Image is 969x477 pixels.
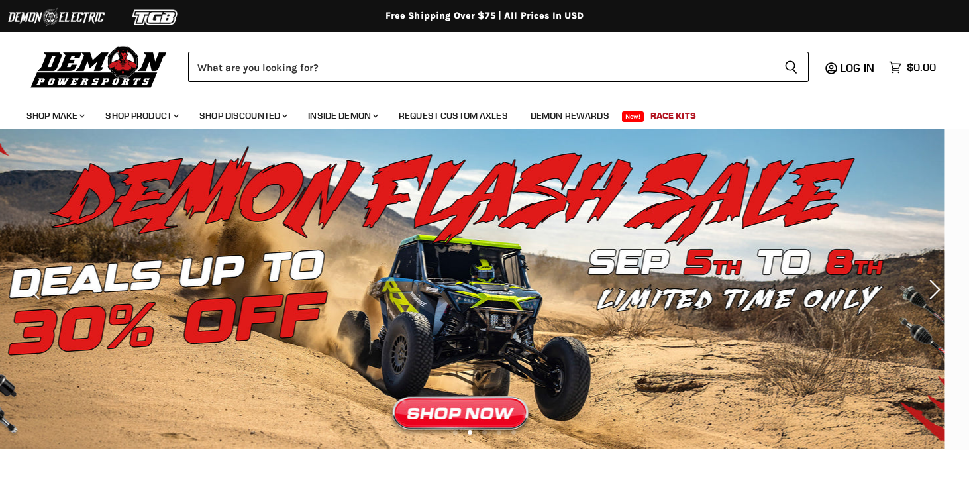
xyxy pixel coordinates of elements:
span: New! [622,111,644,122]
button: Search [774,52,809,82]
img: Demon Powersports [26,43,172,90]
a: Shop Make [17,102,93,129]
a: $0.00 [882,58,943,77]
a: Shop Product [95,102,187,129]
li: Page dot 3 [482,430,487,435]
input: Search [188,52,774,82]
form: Product [188,52,809,82]
img: Demon Electric Logo 2 [7,5,106,30]
button: Next [919,276,946,303]
a: Request Custom Axles [389,102,518,129]
a: Race Kits [640,102,706,129]
span: Log in [841,61,874,74]
button: Previous [23,276,50,303]
a: Log in [835,62,882,74]
li: Page dot 5 [511,430,516,435]
li: Page dot 4 [497,430,501,435]
li: Page dot 1 [453,430,458,435]
ul: Main menu [17,97,933,129]
a: Inside Demon [298,102,386,129]
a: Demon Rewards [521,102,619,129]
li: Page dot 2 [468,430,472,435]
span: $0.00 [907,61,936,74]
a: Shop Discounted [189,102,295,129]
img: TGB Logo 2 [106,5,205,30]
